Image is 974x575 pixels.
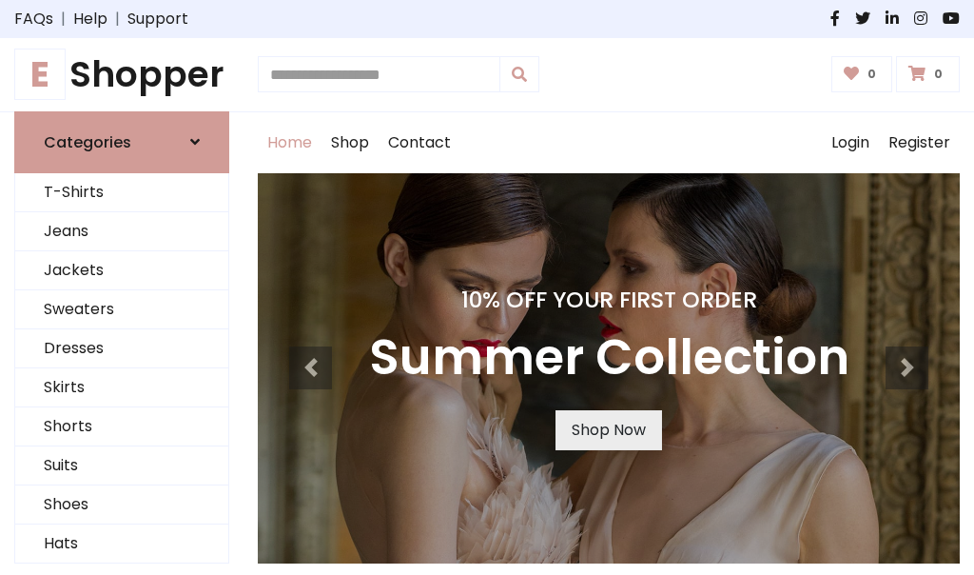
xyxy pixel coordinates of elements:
[822,112,879,173] a: Login
[929,66,947,83] span: 0
[896,56,960,92] a: 0
[14,8,53,30] a: FAQs
[379,112,460,173] a: Contact
[14,53,229,96] h1: Shopper
[879,112,960,173] a: Register
[15,486,228,525] a: Shoes
[831,56,893,92] a: 0
[15,407,228,446] a: Shorts
[14,49,66,100] span: E
[369,287,849,313] h4: 10% Off Your First Order
[369,328,849,387] h3: Summer Collection
[863,66,881,83] span: 0
[555,410,662,450] a: Shop Now
[15,446,228,486] a: Suits
[15,368,228,407] a: Skirts
[15,173,228,212] a: T-Shirts
[107,8,127,30] span: |
[127,8,188,30] a: Support
[258,112,321,173] a: Home
[321,112,379,173] a: Shop
[14,53,229,96] a: EShopper
[14,111,229,173] a: Categories
[44,133,131,151] h6: Categories
[15,525,228,564] a: Hats
[15,329,228,368] a: Dresses
[53,8,73,30] span: |
[15,290,228,329] a: Sweaters
[15,251,228,290] a: Jackets
[15,212,228,251] a: Jeans
[73,8,107,30] a: Help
